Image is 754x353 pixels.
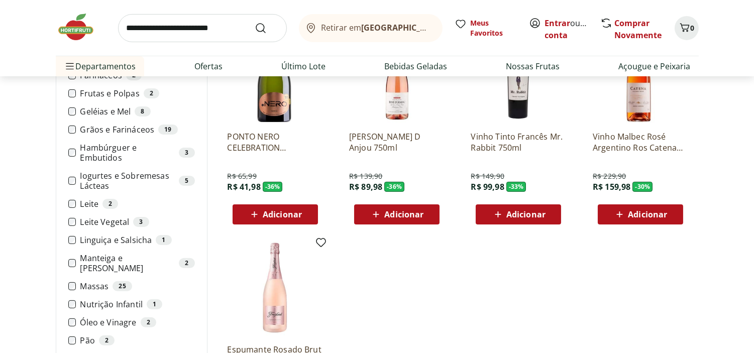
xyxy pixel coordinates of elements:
[135,106,150,116] div: 8
[263,182,283,192] span: - 36 %
[133,217,149,227] div: 3
[228,181,261,192] span: R$ 41,98
[113,281,132,291] div: 25
[80,217,194,227] label: Leite Vegetal
[195,60,223,72] a: Ofertas
[593,131,688,153] a: Vinho Malbec Rosé Argentino Ros Catena 750ml
[349,181,382,192] span: R$ 89,98
[118,14,287,42] input: search
[506,182,526,192] span: - 33 %
[99,335,115,345] div: 2
[255,22,279,34] button: Submit Search
[80,125,194,135] label: Grãos e Farináceos
[80,299,194,309] label: Nutrição Infantil
[80,253,194,273] label: Manteiga e [PERSON_NAME]
[615,18,662,41] a: Comprar Novamente
[349,171,382,181] span: R$ 139,90
[471,18,517,38] span: Meus Favoritos
[628,210,667,218] span: Adicionar
[179,176,194,186] div: 5
[228,241,323,336] img: Espumante Rosado Brut Cava Freixenet 750ml
[299,14,443,42] button: Retirar em[GEOGRAPHIC_DATA]/[GEOGRAPHIC_DATA]
[179,148,194,158] div: 3
[598,204,683,224] button: Adicionar
[233,204,318,224] button: Adicionar
[80,70,194,80] label: Farináceos
[156,235,171,245] div: 1
[80,199,194,209] label: Leite
[80,335,194,345] label: Pão
[321,23,432,32] span: Retirar em
[228,131,323,153] a: PONTO NERO CELEBRATION PROSSECO 750ML
[144,88,159,98] div: 2
[80,88,194,98] label: Frutas e Polpas
[476,204,561,224] button: Adicionar
[64,54,76,78] button: Menu
[384,210,423,218] span: Adicionar
[506,210,546,218] span: Adicionar
[675,16,699,40] button: Carrinho
[102,199,118,209] div: 2
[455,18,517,38] a: Meus Favoritos
[385,60,448,72] a: Bebidas Geladas
[80,281,194,291] label: Massas
[263,210,302,218] span: Adicionar
[632,182,653,192] span: - 30 %
[179,258,194,268] div: 2
[593,171,626,181] span: R$ 229,90
[158,125,177,135] div: 19
[384,182,404,192] span: - 36 %
[282,60,326,72] a: Último Lote
[593,181,630,192] span: R$ 159,98
[354,204,440,224] button: Adicionar
[80,106,194,116] label: Geléias e Mel
[80,317,194,327] label: Óleo e Vinagre
[80,235,194,245] label: Linguiça e Salsicha
[471,131,566,153] a: Vinho Tinto Francês Mr. Rabbit 750ml
[147,299,162,309] div: 1
[64,54,136,78] span: Departamentos
[471,171,504,181] span: R$ 149,90
[56,12,106,42] img: Hortifruti
[619,60,691,72] a: Açougue e Peixaria
[80,143,194,163] label: Hambúrguer e Embutidos
[141,317,156,327] div: 2
[545,18,600,41] a: Criar conta
[80,171,194,191] label: Iogurtes e Sobremesas Lácteas
[545,18,571,29] a: Entrar
[471,181,504,192] span: R$ 99,98
[349,131,445,153] a: [PERSON_NAME] D Anjou 750ml
[506,60,560,72] a: Nossas Frutas
[228,171,257,181] span: R$ 65,99
[691,23,695,33] span: 0
[545,17,590,41] span: ou
[361,22,530,33] b: [GEOGRAPHIC_DATA]/[GEOGRAPHIC_DATA]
